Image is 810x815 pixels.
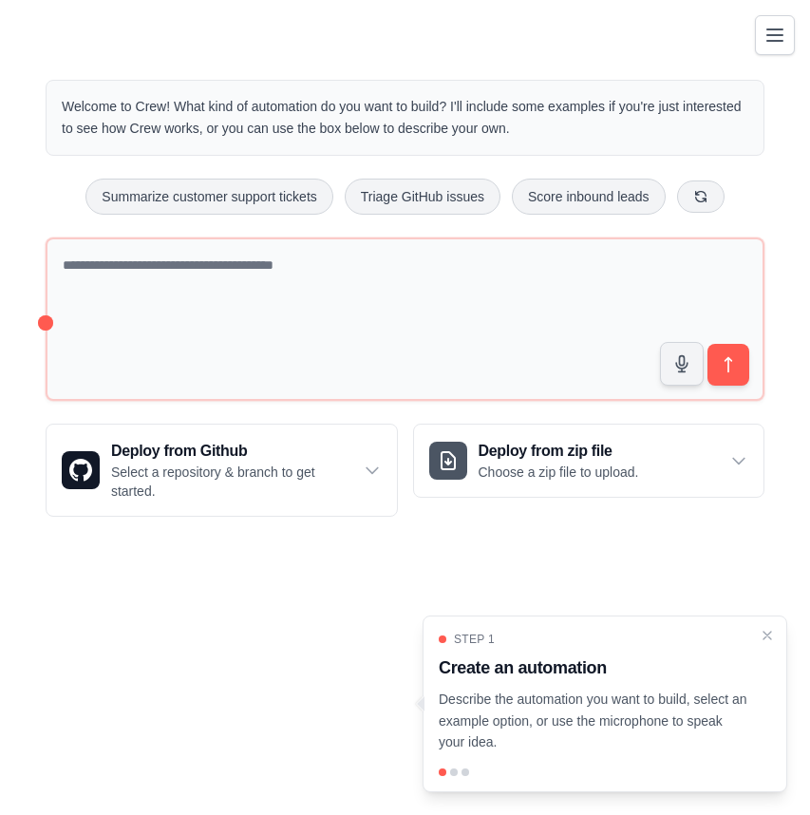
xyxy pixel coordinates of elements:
button: Close walkthrough [760,628,775,643]
p: Choose a zip file to upload. [479,463,639,482]
h3: Create an automation [439,654,748,681]
h3: Deploy from zip file [479,440,639,463]
button: Score inbound leads [512,179,666,215]
p: Welcome to Crew! What kind of automation do you want to build? I'll include some examples if you'... [62,96,748,140]
span: Step 1 [454,632,495,647]
button: Triage GitHub issues [345,179,500,215]
button: Toggle navigation [755,15,795,55]
p: Describe the automation you want to build, select an example option, or use the microphone to spe... [439,689,748,753]
h3: Deploy from Github [111,440,363,463]
button: Summarize customer support tickets [85,179,332,215]
p: Select a repository & branch to get started. [111,463,363,501]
